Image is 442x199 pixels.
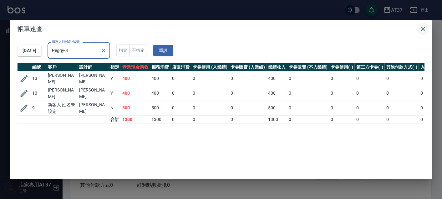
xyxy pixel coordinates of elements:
td: 1300 [150,115,171,123]
td: 0 [287,115,329,123]
td: N [109,101,121,115]
th: 營業現金應收 [121,63,150,71]
td: 0 [229,115,267,123]
td: [PERSON_NAME] [46,71,78,86]
th: 設計師 [78,63,109,71]
td: 1300 [121,115,150,123]
td: 0 [287,101,329,115]
h2: 帳單速查 [10,20,432,38]
td: 0 [329,86,355,101]
td: 0 [170,71,191,86]
td: 0 [329,71,355,86]
td: 400 [121,86,150,101]
td: 500 [150,101,171,115]
td: 0 [355,86,385,101]
td: 0 [355,101,385,115]
td: Y [109,86,121,101]
td: 0 [287,71,329,86]
td: 0 [191,71,229,86]
td: 9 [31,101,46,115]
th: 服務消費 [150,63,171,71]
td: 13 [31,71,46,86]
th: 第三方卡券(-) [355,63,385,71]
button: 不指定 [130,45,147,57]
th: 卡券販賣 (入業績) [229,63,267,71]
td: 500 [121,101,150,115]
td: 0 [229,86,267,101]
td: 0 [329,101,355,115]
label: 服務人員姓名/編號 [52,39,79,44]
td: 400 [267,86,287,101]
td: [PERSON_NAME] [78,71,109,86]
td: [PERSON_NAME] [78,101,109,115]
td: 0 [191,101,229,115]
td: 500 [267,101,287,115]
td: 10 [31,86,46,101]
th: 其他付款方式(-) [385,63,419,71]
button: Clear [99,46,108,55]
td: 0 [229,71,267,86]
button: [DATE] [18,45,41,56]
td: 合計 [109,115,121,123]
td: 新客人 姓名未設定 [46,101,78,115]
button: 指定 [116,45,130,57]
td: 0 [355,71,385,86]
td: 0 [191,86,229,101]
td: 0 [229,101,267,115]
td: [PERSON_NAME] [46,86,78,101]
td: 400 [150,86,171,101]
td: 0 [385,71,419,86]
td: 0 [385,115,419,123]
th: 店販消費 [170,63,191,71]
button: 重設 [153,45,173,56]
td: 400 [267,71,287,86]
th: 卡券使用 (入業績) [191,63,229,71]
td: Y [109,71,121,86]
td: 0 [170,115,191,123]
td: 0 [170,86,191,101]
td: 400 [150,71,171,86]
th: 編號 [31,63,46,71]
td: 400 [121,71,150,86]
td: 0 [329,115,355,123]
td: 0 [355,115,385,123]
td: 0 [385,101,419,115]
td: 0 [170,101,191,115]
th: 卡券販賣 (不入業績) [287,63,329,71]
td: 0 [287,86,329,101]
th: 業績收入 [267,63,287,71]
td: 0 [191,115,229,123]
th: 指定 [109,63,121,71]
td: 0 [385,86,419,101]
td: 1300 [267,115,287,123]
td: [PERSON_NAME] [78,86,109,101]
th: 客戶 [46,63,78,71]
th: 卡券使用(-) [329,63,355,71]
